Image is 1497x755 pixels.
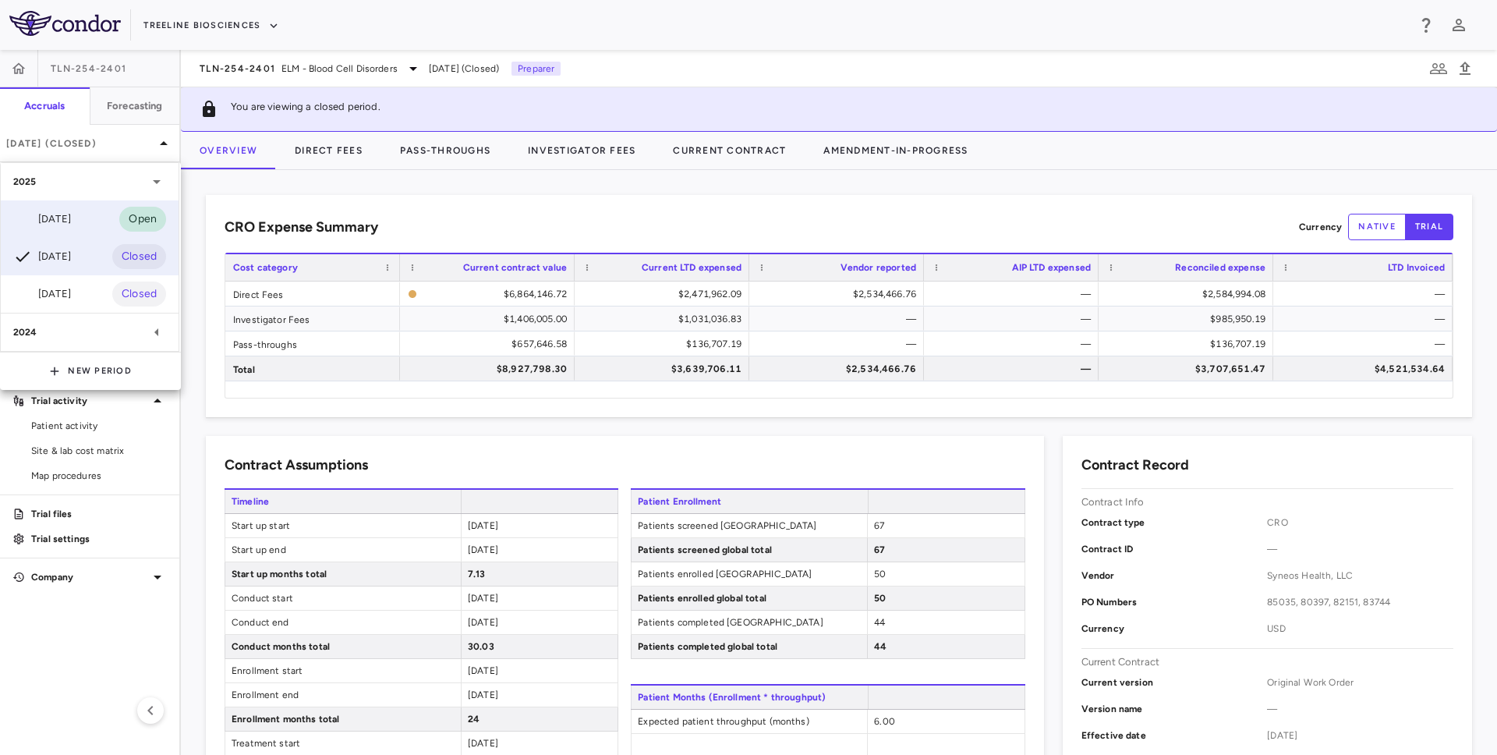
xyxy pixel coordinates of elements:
div: [DATE] [13,210,71,229]
p: 2025 [13,175,37,189]
span: Closed [112,248,166,265]
div: 2024 [1,314,179,351]
div: [DATE] [13,247,71,266]
span: Open [119,211,166,228]
div: 2025 [1,163,179,200]
span: Closed [112,285,166,303]
button: New Period [49,359,132,384]
p: 2024 [13,325,37,339]
div: [DATE] [13,285,71,303]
